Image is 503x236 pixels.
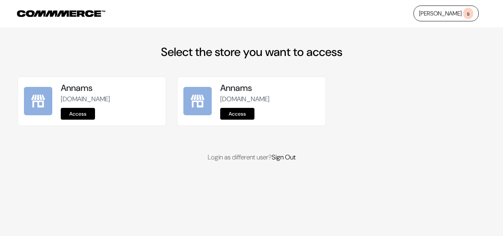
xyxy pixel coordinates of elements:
[18,152,485,162] p: Login as different user?
[61,94,160,104] p: [DOMAIN_NAME]
[17,10,105,17] img: COMMMERCE
[61,108,95,120] a: Access
[24,87,52,115] img: Annams
[220,83,319,94] h5: Annams
[414,6,479,21] a: [PERSON_NAME]s
[272,153,296,162] a: Sign Out
[18,45,485,59] h2: Select the store you want to access
[61,83,160,94] h5: Annams
[183,87,212,115] img: Annams
[463,8,473,19] span: s
[220,108,254,120] a: Access
[220,94,319,104] p: [DOMAIN_NAME]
